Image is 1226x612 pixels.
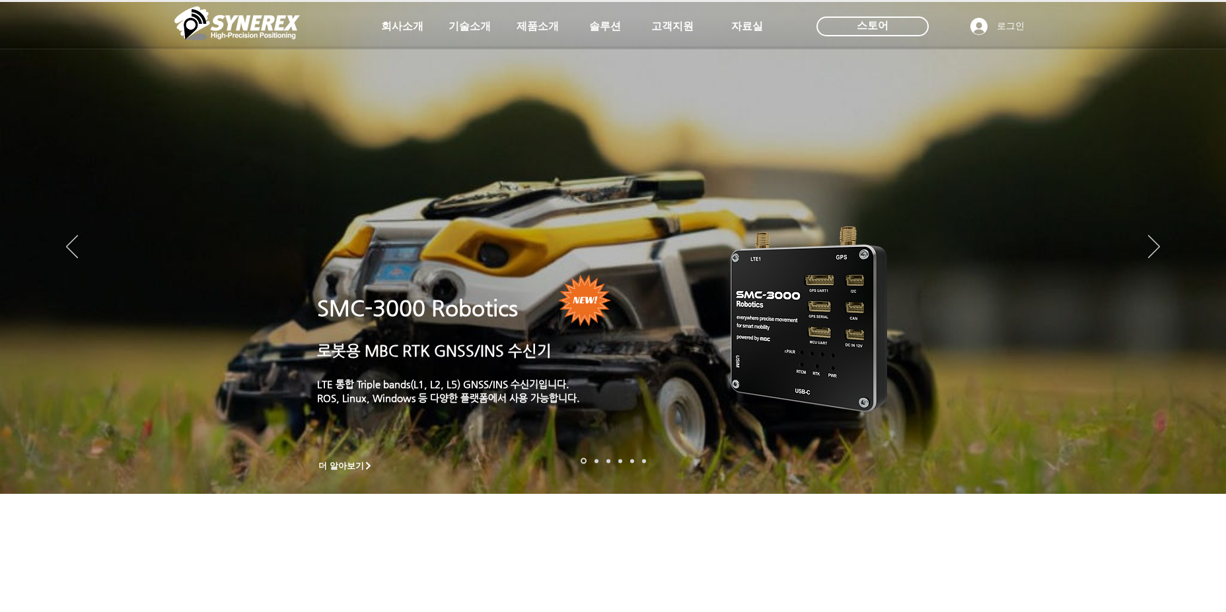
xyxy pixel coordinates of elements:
[437,13,503,40] a: 기술소개
[381,20,423,34] span: 회사소개
[449,20,491,34] span: 기술소개
[589,20,621,34] span: 솔루션
[857,18,888,33] span: 스토어
[369,13,435,40] a: 회사소개
[1148,235,1160,260] button: 다음
[731,20,763,34] span: 자료실
[712,207,907,428] img: KakaoTalk_20241224_155801212.png
[651,20,694,34] span: 고객지원
[505,13,571,40] a: 제품소개
[517,20,559,34] span: 제품소개
[312,458,379,474] a: 더 알아보기
[581,458,587,464] a: 로봇- SMC 2000
[816,17,929,36] div: 스토어
[992,20,1029,33] span: 로그인
[630,459,634,463] a: 로봇
[317,296,518,321] a: SMC-3000 Robotics
[317,392,580,403] a: ROS, Linux, Windows 등 다양한 플랫폼에서 사용 가능합니다.
[606,459,610,463] a: 측량 IoT
[318,460,364,472] span: 더 알아보기
[961,14,1034,39] button: 로그인
[642,459,646,463] a: 정밀농업
[572,13,638,40] a: 솔루션
[618,459,622,463] a: 자율주행
[317,378,569,390] a: LTE 통합 Triple bands(L1, L2, L5) GNSS/INS 수신기입니다.
[714,13,780,40] a: 자료실
[595,459,598,463] a: 드론 8 - SMC 2000
[174,3,300,43] img: 씨너렉스_White_simbol_대지 1.png
[317,342,552,359] a: 로봇용 MBC RTK GNSS/INS 수신기
[66,235,78,260] button: 이전
[639,13,705,40] a: 고객지원
[577,458,650,464] nav: 슬라이드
